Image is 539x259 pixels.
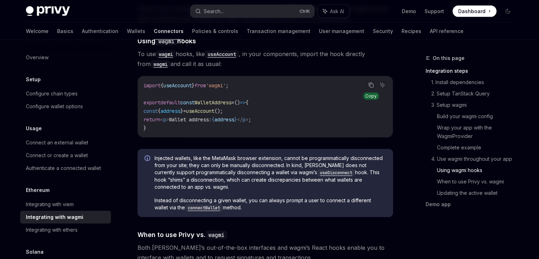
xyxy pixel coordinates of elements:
[317,169,355,175] a: useDisconnect
[163,82,192,89] span: useAccount
[155,197,386,211] span: Instead of disconnecting a given wallet, you can always prompt a user to connect a different wall...
[180,99,195,106] span: const
[127,23,145,40] a: Wallets
[453,6,496,17] a: Dashboard
[437,122,519,142] a: Wrap your app with the WagmiProvider
[20,87,111,100] a: Configure chain types
[240,99,246,106] span: =>
[185,204,223,211] code: connectWallet
[26,213,83,221] div: Integrating with wagmi
[226,82,229,89] span: ;
[26,6,70,16] img: dark logo
[145,155,152,162] svg: Info
[214,108,223,114] span: ();
[26,89,78,98] div: Configure chain types
[186,108,214,114] span: useAccount
[144,125,146,131] span: }
[161,116,163,123] span: <
[161,99,180,106] span: default
[137,230,227,239] span: When to use Privy vs.
[20,198,111,211] a: Integrating with viem
[155,155,386,191] span: Injected wallets, like the MetaMask browser extension, cannot be programmatically disconnected fr...
[363,93,379,100] div: Copy
[437,187,519,199] a: Updating the active wallet
[192,82,195,89] span: }
[195,82,206,89] span: from
[426,199,519,210] a: Demo app
[299,9,310,14] span: Ctrl K
[402,23,421,40] a: Recipes
[156,50,176,57] a: wagmi
[231,99,234,106] span: =
[246,99,248,106] span: {
[206,82,226,89] span: 'wagmi'
[190,5,314,18] button: Search...CtrlK
[161,108,180,114] span: address
[319,23,364,40] a: User management
[26,124,42,133] h5: Usage
[20,162,111,175] a: Authenticate a connected wallet
[57,23,73,40] a: Basics
[180,108,183,114] span: }
[205,50,239,57] a: useAccount
[26,226,78,234] div: Integrating with ethers
[204,7,224,16] div: Search...
[317,169,355,176] code: useDisconnect
[183,108,186,114] span: =
[20,149,111,162] a: Connect or create a wallet
[205,50,239,58] code: useAccount
[26,164,101,172] div: Authenticate a connected wallet
[151,60,170,68] code: wagmi
[246,116,248,123] span: >
[318,5,349,18] button: Ask AI
[195,99,231,106] span: WalletAddress
[502,6,513,17] button: Toggle dark mode
[137,36,196,46] span: Using hooks
[437,176,519,187] a: When to use Privy vs. wagmi
[156,50,176,58] code: wagmi
[26,248,44,256] h5: Solana
[433,54,465,62] span: On this page
[426,65,519,77] a: Integration steps
[163,116,166,123] span: p
[169,116,212,123] span: Wallet address:
[234,116,237,123] span: }
[20,136,111,149] a: Connect an external wallet
[26,23,49,40] a: Welcome
[20,100,111,113] a: Configure wallet options
[20,51,111,64] a: Overview
[161,82,163,89] span: {
[26,138,88,147] div: Connect an external wallet
[144,99,161,106] span: export
[144,116,161,123] span: return
[248,116,251,123] span: ;
[192,23,238,40] a: Policies & controls
[26,75,41,84] h5: Setup
[156,37,177,46] code: wagmi
[243,116,246,123] span: p
[378,81,387,90] button: Ask AI
[26,53,49,62] div: Overview
[212,116,214,123] span: {
[458,8,485,15] span: Dashboard
[437,165,519,176] a: Using wagmi hooks
[214,116,234,123] span: address
[20,224,111,236] a: Integrating with ethers
[437,142,519,153] a: Complete example
[144,82,161,89] span: import
[166,116,169,123] span: >
[26,200,74,209] div: Integrating with viem
[137,49,393,69] span: To use hooks, like , in your components, import the hook directly from and call it as usual:
[373,23,393,40] a: Security
[237,116,243,123] span: </
[206,231,227,239] code: wagmi
[430,23,464,40] a: API reference
[431,99,519,111] a: 3. Setup wagmi
[154,23,184,40] a: Connectors
[431,77,519,88] a: 1. Install dependencies
[366,81,376,90] button: Copy the contents from the code block
[26,186,50,194] h5: Ethereum
[402,8,416,15] a: Demo
[26,151,88,160] div: Connect or create a wallet
[330,8,344,15] span: Ask AI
